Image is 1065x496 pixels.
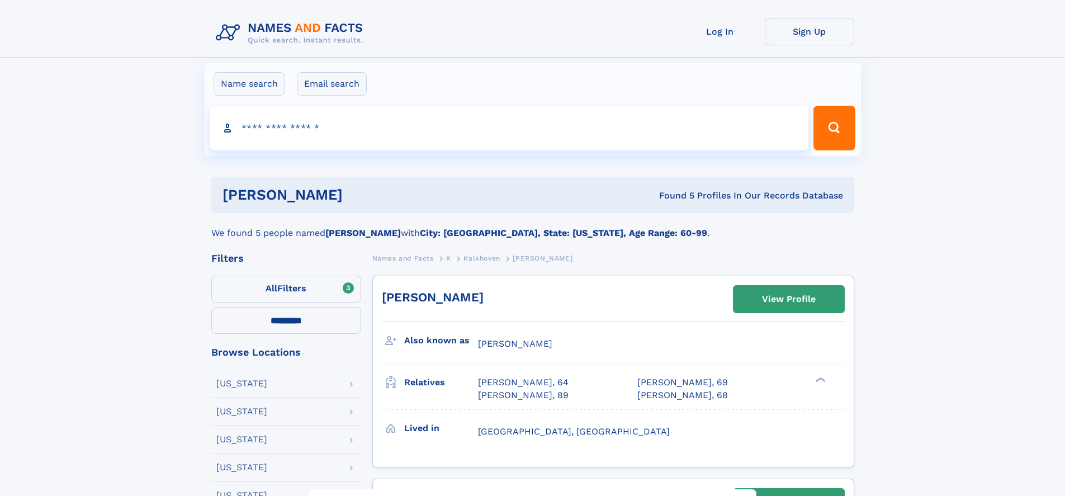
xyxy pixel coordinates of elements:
[216,407,267,416] div: [US_STATE]
[210,106,809,150] input: search input
[446,254,451,262] span: K
[404,373,478,392] h3: Relatives
[420,228,707,238] b: City: [GEOGRAPHIC_DATA], State: [US_STATE], Age Range: 60-99
[762,286,816,312] div: View Profile
[478,376,569,389] a: [PERSON_NAME], 64
[211,213,854,240] div: We found 5 people named with .
[513,254,572,262] span: [PERSON_NAME]
[325,228,401,238] b: [PERSON_NAME]
[478,389,569,401] a: [PERSON_NAME], 89
[214,72,285,96] label: Name search
[446,251,451,265] a: K
[216,463,267,472] div: [US_STATE]
[382,290,484,304] a: [PERSON_NAME]
[216,379,267,388] div: [US_STATE]
[463,254,500,262] span: Kalkhoven
[675,18,765,45] a: Log In
[733,286,844,313] a: View Profile
[637,376,728,389] a: [PERSON_NAME], 69
[501,190,843,202] div: Found 5 Profiles In Our Records Database
[211,347,361,357] div: Browse Locations
[478,338,552,349] span: [PERSON_NAME]
[463,251,500,265] a: Kalkhoven
[765,18,854,45] a: Sign Up
[372,251,434,265] a: Names and Facts
[478,426,670,437] span: [GEOGRAPHIC_DATA], [GEOGRAPHIC_DATA]
[404,331,478,350] h3: Also known as
[297,72,367,96] label: Email search
[404,419,478,438] h3: Lived in
[266,283,277,294] span: All
[211,18,372,48] img: Logo Names and Facts
[211,276,361,303] label: Filters
[223,188,501,202] h1: [PERSON_NAME]
[813,376,826,384] div: ❯
[211,253,361,263] div: Filters
[813,106,855,150] button: Search Button
[637,389,728,401] a: [PERSON_NAME], 68
[216,435,267,444] div: [US_STATE]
